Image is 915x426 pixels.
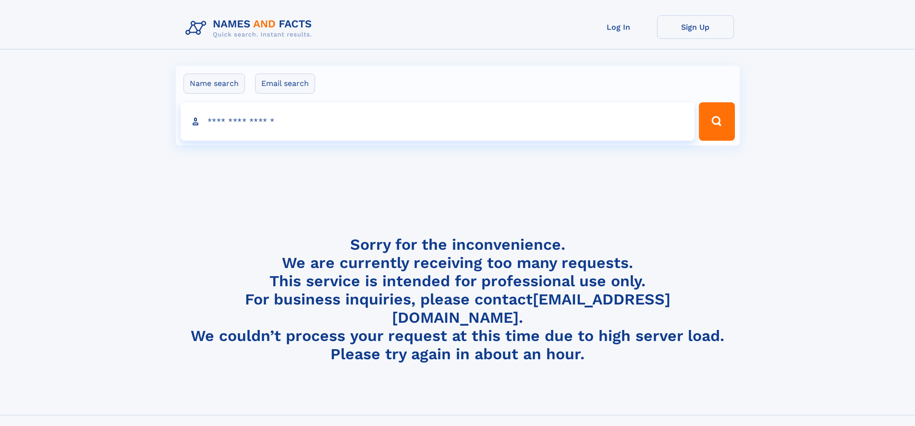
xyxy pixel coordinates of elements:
[182,15,320,41] img: Logo Names and Facts
[580,15,657,39] a: Log In
[699,102,734,141] button: Search Button
[183,73,245,94] label: Name search
[182,235,734,364] h4: Sorry for the inconvenience. We are currently receiving too many requests. This service is intend...
[657,15,734,39] a: Sign Up
[255,73,315,94] label: Email search
[181,102,695,141] input: search input
[392,290,671,327] a: [EMAIL_ADDRESS][DOMAIN_NAME]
